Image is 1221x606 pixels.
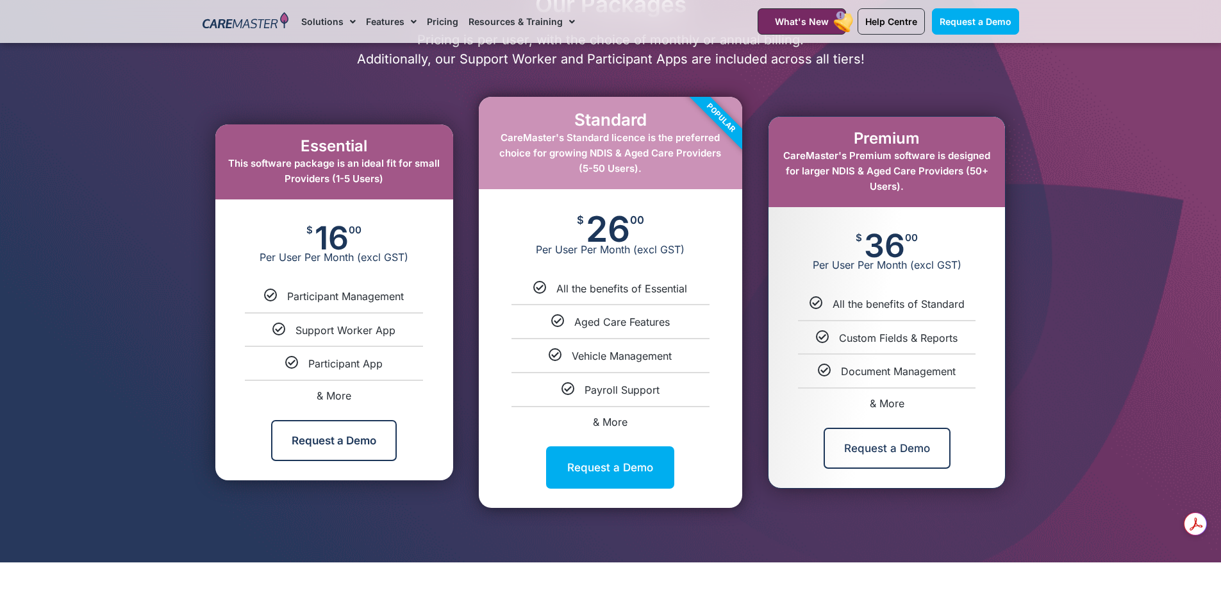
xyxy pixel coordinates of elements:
[228,157,440,185] span: This software package is an ideal fit for small Providers (1-5 Users)
[577,215,584,226] span: $
[775,16,829,27] span: What's New
[203,12,289,31] img: CareMaster Logo
[870,397,904,410] span: & More
[492,110,729,130] h2: Standard
[586,215,630,243] span: 26
[271,420,397,461] a: Request a Demo
[932,8,1019,35] a: Request a Demo
[574,316,670,328] span: Aged Care Features
[317,389,351,402] span: & More
[287,290,404,303] span: Participant Management
[308,357,383,370] span: Participant App
[295,324,395,337] span: Support Worker App
[858,8,925,35] a: Help Centre
[349,225,361,235] span: 00
[841,365,956,378] span: Document Management
[940,16,1011,27] span: Request a Demo
[856,233,862,242] span: $
[228,137,440,156] h2: Essential
[864,233,905,258] span: 36
[546,446,674,489] a: Request a Demo
[585,383,660,396] span: Payroll Support
[196,30,1026,69] p: Pricing is per user, with the choice of monthly or annual billing. Additionally, our Support Work...
[593,416,627,428] span: & More
[768,258,1005,271] span: Per User Per Month (excl GST)
[905,233,918,242] span: 00
[648,45,794,191] div: Popular
[499,131,721,174] span: CareMaster's Standard licence is the preferred choice for growing NDIS & Aged Care Providers (5-5...
[556,282,687,295] span: All the benefits of Essential
[865,16,917,27] span: Help Centre
[783,149,990,192] span: CareMaster's Premium software is designed for larger NDIS & Aged Care Providers (50+ Users).
[630,215,644,226] span: 00
[572,349,672,362] span: Vehicle Management
[758,8,846,35] a: What's New
[833,298,965,310] span: All the benefits of Standard
[215,251,453,264] span: Per User Per Month (excl GST)
[315,225,349,251] span: 16
[479,243,742,256] span: Per User Per Month (excl GST)
[306,225,313,235] span: $
[824,428,951,469] a: Request a Demo
[781,130,992,148] h2: Premium
[839,332,958,344] span: Custom Fields & Reports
